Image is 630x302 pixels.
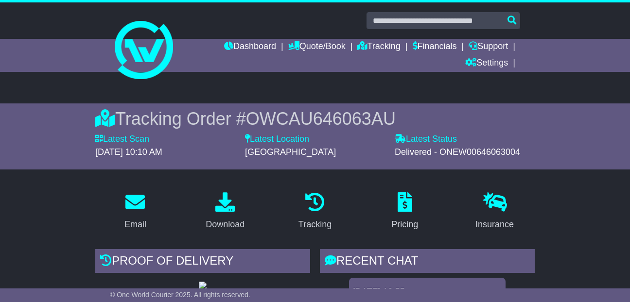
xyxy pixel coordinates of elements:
[245,134,309,145] label: Latest Location
[206,218,245,231] div: Download
[95,134,149,145] label: Latest Scan
[320,249,535,275] div: RECENT CHAT
[395,147,520,157] span: Delivered - ONEW00646063004
[118,189,153,235] a: Email
[385,189,424,235] a: Pricing
[357,39,400,55] a: Tracking
[224,39,276,55] a: Dashboard
[110,291,250,299] span: © One World Courier 2025. All rights reserved.
[199,282,207,289] img: GetPodImage
[391,218,418,231] div: Pricing
[199,189,251,235] a: Download
[124,218,146,231] div: Email
[95,249,310,275] div: Proof of Delivery
[288,39,346,55] a: Quote/Book
[95,147,162,157] span: [DATE] 10:10 AM
[469,39,508,55] a: Support
[353,286,502,297] div: [DATE] 13:55
[292,189,338,235] a: Tracking
[246,109,396,129] span: OWCAU646063AU
[298,218,332,231] div: Tracking
[245,147,336,157] span: [GEOGRAPHIC_DATA]
[475,218,514,231] div: Insurance
[469,189,520,235] a: Insurance
[95,108,535,129] div: Tracking Order #
[395,134,457,145] label: Latest Status
[465,55,508,72] a: Settings
[413,39,457,55] a: Financials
